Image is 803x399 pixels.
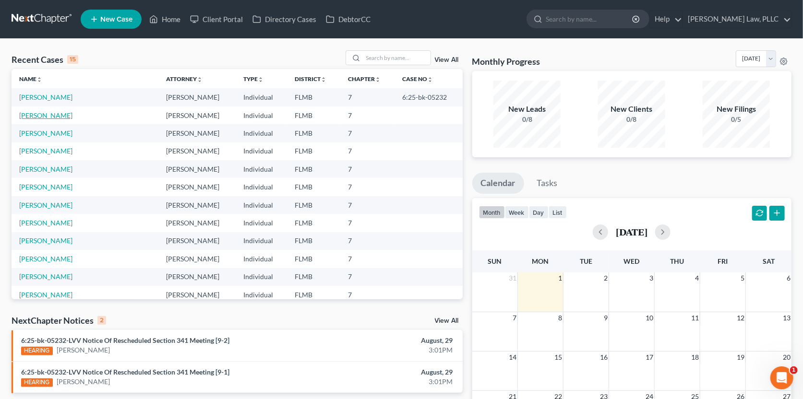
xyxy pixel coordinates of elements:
[19,75,42,82] a: Nameunfold_more
[166,75,203,82] a: Attorneyunfold_more
[287,88,340,106] td: FLMB
[287,178,340,196] td: FLMB
[236,88,287,106] td: Individual
[287,250,340,268] td: FLMB
[19,219,72,227] a: [PERSON_NAME]
[19,129,72,137] a: [PERSON_NAME]
[236,232,287,250] td: Individual
[703,104,770,115] div: New Filings
[529,206,549,219] button: day
[740,272,745,284] span: 5
[158,196,236,214] td: [PERSON_NAME]
[557,272,563,284] span: 1
[21,378,53,387] div: HEARING
[19,111,72,119] a: [PERSON_NAME]
[718,257,728,265] span: Fri
[375,77,381,82] i: unfold_more
[21,336,229,344] a: 6:25-bk-05232-LVV Notice Of Rescheduled Section 341 Meeting [9-2]
[340,250,395,268] td: 7
[158,268,236,286] td: [PERSON_NAME]
[158,178,236,196] td: [PERSON_NAME]
[287,232,340,250] td: FLMB
[671,257,684,265] span: Thu
[472,173,524,194] a: Calendar
[57,377,110,387] a: [PERSON_NAME]
[616,227,647,237] h2: [DATE]
[19,272,72,281] a: [PERSON_NAME]
[528,173,566,194] a: Tasks
[508,352,517,363] span: 14
[363,51,431,65] input: Search by name...
[287,106,340,124] td: FLMB
[786,272,791,284] span: 6
[321,77,326,82] i: unfold_more
[19,183,72,191] a: [PERSON_NAME]
[624,257,640,265] span: Wed
[236,124,287,142] td: Individual
[546,10,634,28] input: Search by name...
[340,160,395,178] td: 7
[287,214,340,232] td: FLMB
[12,315,106,326] div: NextChapter Notices
[340,88,395,106] td: 7
[645,312,654,324] span: 10
[321,11,375,28] a: DebtorCC
[158,124,236,142] td: [PERSON_NAME]
[694,272,700,284] span: 4
[598,104,665,115] div: New Clients
[599,352,609,363] span: 16
[683,11,791,28] a: [PERSON_NAME] Law, PLLC
[19,147,72,155] a: [PERSON_NAME]
[144,11,185,28] a: Home
[790,366,798,374] span: 1
[340,106,395,124] td: 7
[770,366,793,389] iframe: Intercom live chat
[19,201,72,209] a: [PERSON_NAME]
[488,257,502,265] span: Sun
[236,214,287,232] td: Individual
[158,286,236,304] td: [PERSON_NAME]
[287,142,340,160] td: FLMB
[553,352,563,363] span: 15
[287,196,340,214] td: FLMB
[236,196,287,214] td: Individual
[158,106,236,124] td: [PERSON_NAME]
[19,165,72,173] a: [PERSON_NAME]
[479,206,505,219] button: month
[236,250,287,268] td: Individual
[340,232,395,250] td: 7
[645,352,654,363] span: 17
[340,214,395,232] td: 7
[703,115,770,124] div: 0/5
[236,286,287,304] td: Individual
[12,54,78,65] div: Recent Cases
[158,88,236,106] td: [PERSON_NAME]
[603,312,609,324] span: 9
[258,77,264,82] i: unfold_more
[395,88,463,106] td: 6:25-bk-05232
[435,317,459,324] a: View All
[97,316,106,325] div: 2
[472,56,540,67] h3: Monthly Progress
[315,336,453,345] div: August, 29
[248,11,321,28] a: Directory Cases
[158,214,236,232] td: [PERSON_NAME]
[158,160,236,178] td: [PERSON_NAME]
[782,352,791,363] span: 20
[736,312,745,324] span: 12
[782,312,791,324] span: 13
[236,160,287,178] td: Individual
[67,55,78,64] div: 15
[315,377,453,387] div: 3:01PM
[236,142,287,160] td: Individual
[158,250,236,268] td: [PERSON_NAME]
[36,77,42,82] i: unfold_more
[19,236,72,245] a: [PERSON_NAME]
[244,75,264,82] a: Typeunfold_more
[648,272,654,284] span: 3
[158,232,236,250] td: [PERSON_NAME]
[287,160,340,178] td: FLMB
[340,286,395,304] td: 7
[650,11,682,28] a: Help
[736,352,745,363] span: 19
